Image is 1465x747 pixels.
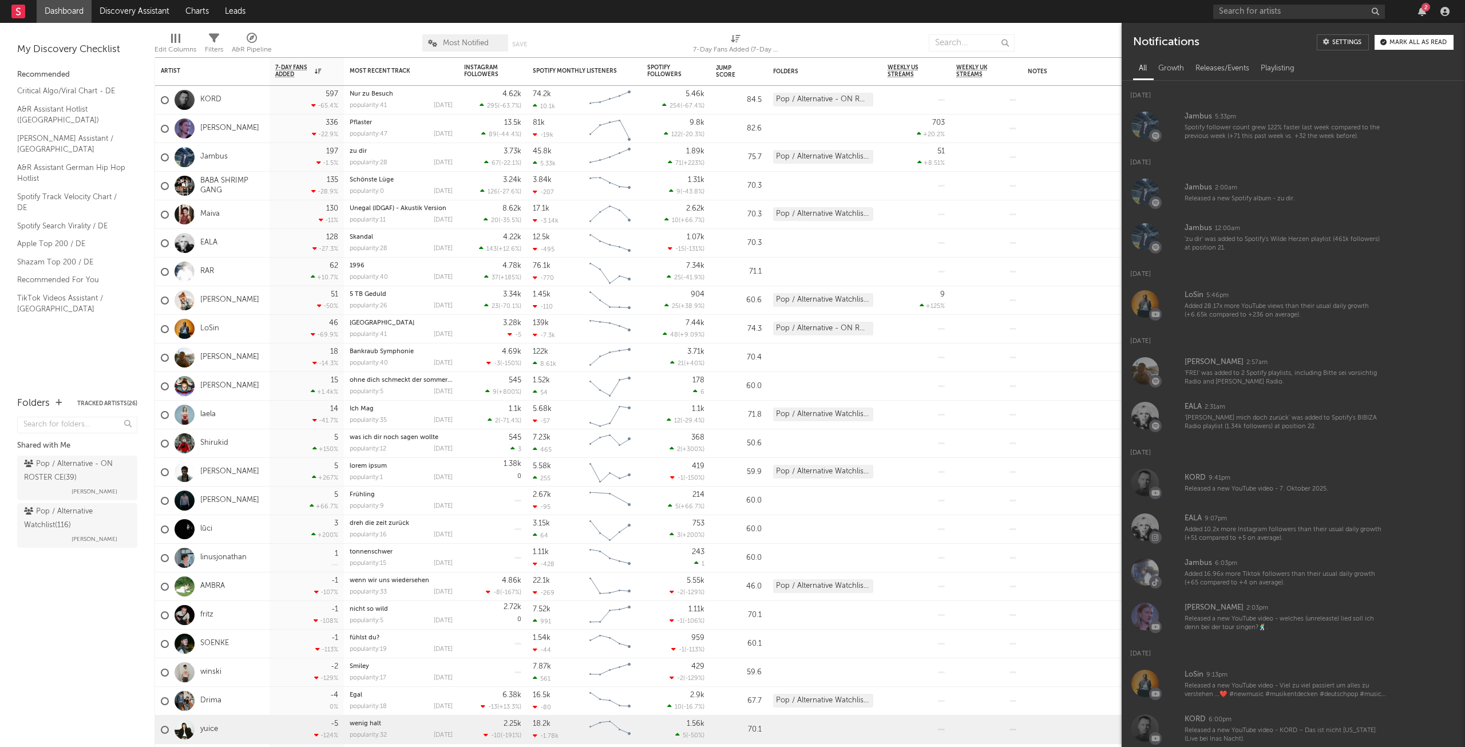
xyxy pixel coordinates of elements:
[200,667,221,677] a: winski
[675,160,682,167] span: 71
[1133,59,1153,78] div: All
[691,291,704,298] div: 904
[680,303,703,310] span: +38.9 %
[17,256,126,268] a: Shazam Top 200 / DE
[584,286,636,315] svg: Chart title
[1215,224,1240,233] div: 12:00am
[533,217,559,224] div: -3.14k
[1255,59,1300,78] div: Playlisting
[200,176,264,196] a: BABA SHRIMP GANG
[17,292,126,315] a: TikTok Videos Assistant / [GEOGRAPHIC_DATA]
[350,692,362,698] a: Egal
[232,29,272,62] div: A&R Pipeline
[1153,59,1190,78] div: Growth
[920,302,945,310] div: +125 %
[484,274,521,281] div: ( )
[205,43,223,57] div: Filters
[205,29,223,62] div: Filters
[200,610,213,620] a: fritz
[434,246,453,252] div: [DATE]
[350,721,381,727] a: wenig halt
[917,131,945,138] div: +20.2 %
[503,176,521,184] div: 3.24k
[161,68,247,74] div: Artist
[1122,550,1465,594] a: Jambus6:03pmAdded 16.96x more Tiktok followers than their usual daily growth (+65 compared to +4 ...
[326,119,338,127] div: 336
[1122,259,1465,282] div: [DATE]
[512,41,527,48] button: Save
[1205,403,1225,412] div: 2:31am
[773,68,859,75] div: Folders
[17,132,126,156] a: [PERSON_NAME] Assistant / [GEOGRAPHIC_DATA]
[500,103,520,109] span: -63.7 %
[17,456,137,500] a: Pop / Alternative - ON ROSTER CE(39)[PERSON_NAME]
[1375,35,1454,50] button: Mark all as read
[480,102,521,109] div: ( )
[326,234,338,241] div: 128
[674,275,681,281] span: 25
[1122,505,1465,550] a: EALA9:07pmAdded 10.2x more Instagram followers than their usual daily growth (+51 compared to +5 ...
[200,639,229,649] a: SOENKE
[434,131,453,137] div: [DATE]
[350,263,453,269] div: 1996
[200,124,259,133] a: [PERSON_NAME]
[1185,355,1244,369] div: [PERSON_NAME]
[488,189,498,195] span: 126
[200,582,225,591] a: AMBRA
[326,205,338,212] div: 130
[1246,358,1268,367] div: 2:57am
[584,114,636,143] svg: Chart title
[1185,181,1212,195] div: Jambus
[200,295,259,305] a: [PERSON_NAME]
[1122,103,1465,148] a: Jambus5:33pmSpotify follower count grew 122% faster last week compared to the previous week (+71 ...
[350,131,387,137] div: popularity: 47
[77,401,137,406] button: Tracked Artists(26)
[504,119,521,127] div: 13.5k
[479,245,521,252] div: ( )
[319,216,338,224] div: -11 %
[489,132,497,138] span: 89
[312,131,338,138] div: -22.9 %
[504,148,521,155] div: 3.73k
[917,159,945,167] div: +8.51 %
[937,148,945,155] div: 51
[17,191,126,214] a: Spotify Track Velocity Chart / DE
[533,205,549,212] div: 17.1k
[500,275,520,281] span: +185 %
[350,549,393,555] a: tonnenschwer
[1209,716,1232,724] div: 6:00pm
[200,381,259,391] a: [PERSON_NAME]
[350,578,429,584] a: wenn wir uns wiedersehen
[584,258,636,286] svg: Chart title
[1190,59,1255,78] div: Releases/Events
[500,303,520,310] span: -70.1 %
[498,246,520,252] span: +12.6 %
[72,485,117,499] span: [PERSON_NAME]
[1215,559,1237,568] div: 6:03pm
[940,291,945,298] div: 9
[1185,124,1386,141] div: Spotify follower count grew 122% faster last week compared to the previous week (+71 this past we...
[773,207,873,221] div: Pop / Alternative Watchlist (116)
[1122,460,1465,505] a: KORD9:41pmReleased a new YouTube video - 7. Oktober 2025.
[501,160,520,167] span: -22.1 %
[350,635,379,641] a: fühlst du?
[503,234,521,241] div: 4.22k
[1185,713,1206,726] div: KORD
[350,148,367,155] a: zu dir
[350,234,373,240] a: Skandal
[533,262,551,270] div: 76.1k
[350,68,435,74] div: Most Recent Track
[350,303,387,309] div: popularity: 26
[1209,474,1230,483] div: 9:41pm
[686,246,703,252] span: -131 %
[687,234,704,241] div: 1.07k
[1122,170,1465,215] a: Jambus2:00amReleased a new Spotify album - zu dir.
[716,122,762,136] div: 82.6
[17,103,126,127] a: A&R Assistant Hotlist ([GEOGRAPHIC_DATA])
[1185,485,1386,493] div: Released a new YouTube video - 7. Oktober 2025.
[533,188,554,196] div: -207
[350,520,409,527] a: dreh die zeit zurück
[200,410,216,420] a: laela
[1185,615,1386,633] div: Released a new YouTube video - welches (unreleaste) lied soll ich denn bei der tour singen?🕺.
[1122,393,1465,438] a: EALA2:31am'[PERSON_NAME] mich doch zurück' was added to Spotify's BIBIZA Radio playlist (1.34k fo...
